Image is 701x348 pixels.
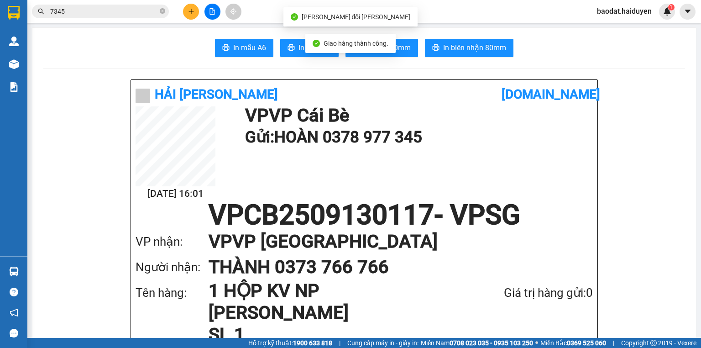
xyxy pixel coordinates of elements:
[455,284,593,302] div: Giá trị hàng gửi: 0
[38,8,44,15] span: search
[502,87,600,102] b: [DOMAIN_NAME]
[9,267,19,276] img: warehouse-icon
[155,87,278,102] b: Hải [PERSON_NAME]
[450,339,533,347] strong: 0708 023 035 - 0935 103 250
[443,42,506,53] span: In biên nhận 80mm
[9,37,19,46] img: warehouse-icon
[313,40,320,47] span: check-circle
[8,6,20,20] img: logo-vxr
[590,5,659,17] span: baodat.haiduyen
[9,82,19,92] img: solution-icon
[188,8,194,15] span: plus
[10,329,18,337] span: message
[248,338,332,348] span: Hỗ trợ kỹ thuật:
[613,338,614,348] span: |
[421,338,533,348] span: Miền Nam
[347,338,419,348] span: Cung cấp máy in - giấy in:
[136,284,209,302] div: Tên hàng:
[663,7,671,16] img: icon-new-feature
[209,324,455,346] h1: SL 1
[567,339,606,347] strong: 0369 525 060
[233,42,266,53] span: In mẫu A6
[245,125,588,150] h1: Gửi: HOÀN 0378 977 345
[245,106,588,125] h1: VP VP Cái Bè
[535,341,538,345] span: ⚪️
[87,8,180,30] div: VP [GEOGRAPHIC_DATA]
[87,41,180,53] div: 0373766766
[670,4,673,11] span: 1
[7,59,82,70] div: 20.000
[87,9,109,18] span: Nhận:
[684,7,692,16] span: caret-down
[209,229,575,254] h1: VP VP [GEOGRAPHIC_DATA]
[302,13,411,21] span: [PERSON_NAME] đổi [PERSON_NAME]
[87,30,180,41] div: THÀNH
[204,4,220,20] button: file-add
[10,308,18,317] span: notification
[10,288,18,296] span: question-circle
[298,42,331,53] span: In mẫu A5
[209,254,575,280] h1: THÀNH 0373 766 766
[9,59,19,69] img: warehouse-icon
[432,44,439,53] span: printer
[8,19,81,30] div: HOÀN
[160,7,165,16] span: close-circle
[136,186,215,201] h2: [DATE] 16:01
[293,339,332,347] strong: 1900 633 818
[136,258,209,277] div: Người nhận:
[280,39,339,57] button: printerIn mẫu A5
[425,39,513,57] button: printerIn biên nhận 80mm
[50,6,158,16] input: Tìm tên, số ĐT hoặc mã đơn
[215,39,273,57] button: printerIn mẫu A6
[324,40,388,47] span: Giao hàng thành công.
[540,338,606,348] span: Miền Bắc
[668,4,675,11] sup: 1
[136,201,593,229] h1: VPCB2509130117 - VPSG
[8,30,81,42] div: 0378977345
[339,338,340,348] span: |
[209,280,455,324] h1: 1 HỘP KV NP [PERSON_NAME]
[222,44,230,53] span: printer
[136,232,209,251] div: VP nhận:
[291,13,298,21] span: check-circle
[209,8,215,15] span: file-add
[183,4,199,20] button: plus
[230,8,236,15] span: aim
[680,4,696,20] button: caret-down
[8,9,22,18] span: Gửi:
[8,8,81,19] div: VP Cái Bè
[7,60,22,69] span: Rồi :
[650,340,657,346] span: copyright
[160,8,165,14] span: close-circle
[288,44,295,53] span: printer
[225,4,241,20] button: aim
